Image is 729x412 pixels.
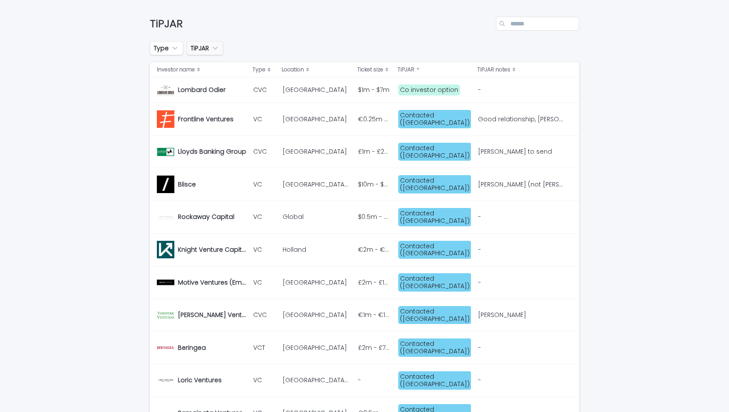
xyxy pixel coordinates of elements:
div: Contacted ([GEOGRAPHIC_DATA]) [398,143,471,161]
p: Lloyds Banking Group [178,146,248,155]
p: - [478,211,483,221]
p: [GEOGRAPHIC_DATA] [283,114,349,123]
h1: TiPJAR [150,18,492,30]
div: Contacted ([GEOGRAPHIC_DATA]) [398,273,471,292]
div: Contacted ([GEOGRAPHIC_DATA]) [398,241,471,259]
p: Investor name [157,65,195,74]
p: $0.5m - $5m [358,211,393,221]
p: - [478,85,483,94]
p: [GEOGRAPHIC_DATA] [283,85,349,94]
p: VC [253,116,276,123]
tr: BlisceBlisce VC[GEOGRAPHIC_DATA], [GEOGRAPHIC_DATA][GEOGRAPHIC_DATA], [GEOGRAPHIC_DATA] $10m - $3... [150,168,579,201]
p: VC [253,377,276,384]
p: [PERSON_NAME] [478,310,528,319]
p: Holland [283,244,308,254]
p: Knight Venture Capital [178,244,248,254]
p: CVC [253,86,276,94]
tr: [PERSON_NAME] Ventures[PERSON_NAME] Ventures CVC[GEOGRAPHIC_DATA][GEOGRAPHIC_DATA] €1m - €10m€1m ... [150,299,579,331]
p: [GEOGRAPHIC_DATA], [GEOGRAPHIC_DATA] [283,179,353,188]
div: Contacted ([GEOGRAPHIC_DATA]) [398,110,471,128]
p: Motive Ventures (Embedded/Capital) [178,277,248,286]
button: Type [150,41,183,55]
p: VC [253,181,276,188]
p: €0.25m - €2m [358,114,393,123]
p: - [358,375,363,384]
div: Contacted ([GEOGRAPHIC_DATA]) [398,306,471,324]
p: - [478,244,483,254]
p: TiPJAR [397,65,414,74]
tr: BeringeaBeringea VCT[GEOGRAPHIC_DATA][GEOGRAPHIC_DATA] £2m - £7m£2m - £7m Contacted ([GEOGRAPHIC_... [150,331,579,364]
p: Type [252,65,265,74]
p: - [478,277,483,286]
p: £2m - £15m [358,277,393,286]
p: VCT [253,344,276,352]
p: £1m - £20m [358,146,393,155]
input: Search [496,17,579,31]
button: TiPJAR [187,41,223,55]
tr: Frontline VenturesFrontline Ventures VC[GEOGRAPHIC_DATA][GEOGRAPHIC_DATA] €0.25m - €2m€0.25m - €2... [150,103,579,136]
p: VC [253,246,276,254]
p: Frontline Ventures [178,114,235,123]
p: Lombard Odier [178,85,227,94]
p: CVC [253,148,276,155]
p: - [478,375,483,384]
p: €1m - €10m [358,310,393,319]
div: Co investor option [398,85,460,95]
p: Location [282,65,304,74]
p: CVC [253,311,276,319]
tr: Motive Ventures (Embedded/Capital)Motive Ventures (Embedded/Capital) VC[GEOGRAPHIC_DATA][GEOGRAPH... [150,266,579,299]
tr: Lombard OdierLombard Odier CVC[GEOGRAPHIC_DATA][GEOGRAPHIC_DATA] $1m - $7m$1m - $7m Co investor o... [150,77,579,103]
p: €2m - €5m [358,244,393,254]
div: Contacted ([GEOGRAPHIC_DATA]) [398,338,471,357]
p: [PERSON_NAME] Ventures [178,310,248,319]
p: VC [253,213,276,221]
p: £2m - £7m [358,342,393,352]
div: Contacted ([GEOGRAPHIC_DATA]) [398,371,471,390]
tr: Knight Venture CapitalKnight Venture Capital VCHollandHolland €2m - €5m€2m - €5m Contacted ([GEOG... [150,233,579,266]
div: Contacted ([GEOGRAPHIC_DATA]) [398,208,471,226]
p: Good relationship, William. To re-engage. Interested last year, but needed to see more traction o... [478,114,567,123]
p: - [478,342,483,352]
p: VC [253,279,276,286]
p: [GEOGRAPHIC_DATA], [GEOGRAPHIC_DATA] [283,375,353,384]
p: TiPJAR notes [477,65,510,74]
p: Blisce [178,179,198,188]
div: Contacted ([GEOGRAPHIC_DATA]) [398,175,471,194]
p: [PERSON_NAME] to send [478,146,554,155]
p: $10m - $30m [358,179,393,188]
tr: Loric VenturesLoric Ventures VC[GEOGRAPHIC_DATA], [GEOGRAPHIC_DATA][GEOGRAPHIC_DATA], [GEOGRAPHIC... [150,364,579,397]
p: Beringea [178,342,208,352]
p: $1m - $7m [358,85,391,94]
p: [GEOGRAPHIC_DATA] [283,277,349,286]
p: [GEOGRAPHIC_DATA] [283,146,349,155]
p: [GEOGRAPHIC_DATA] [283,342,349,352]
p: Rockaway Capital [178,211,236,221]
tr: Rockaway CapitalRockaway Capital VCGlobalGlobal $0.5m - $5m$0.5m - $5m Contacted ([GEOGRAPHIC_DAT... [150,201,579,233]
p: [PERSON_NAME] (not [PERSON_NAME]) [478,179,567,188]
p: Ticket size [357,65,383,74]
p: Loric Ventures [178,375,223,384]
tr: Lloyds Banking GroupLloyds Banking Group CVC[GEOGRAPHIC_DATA][GEOGRAPHIC_DATA] £1m - £20m£1m - £2... [150,135,579,168]
p: Global [283,211,305,221]
p: [GEOGRAPHIC_DATA] [283,310,349,319]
